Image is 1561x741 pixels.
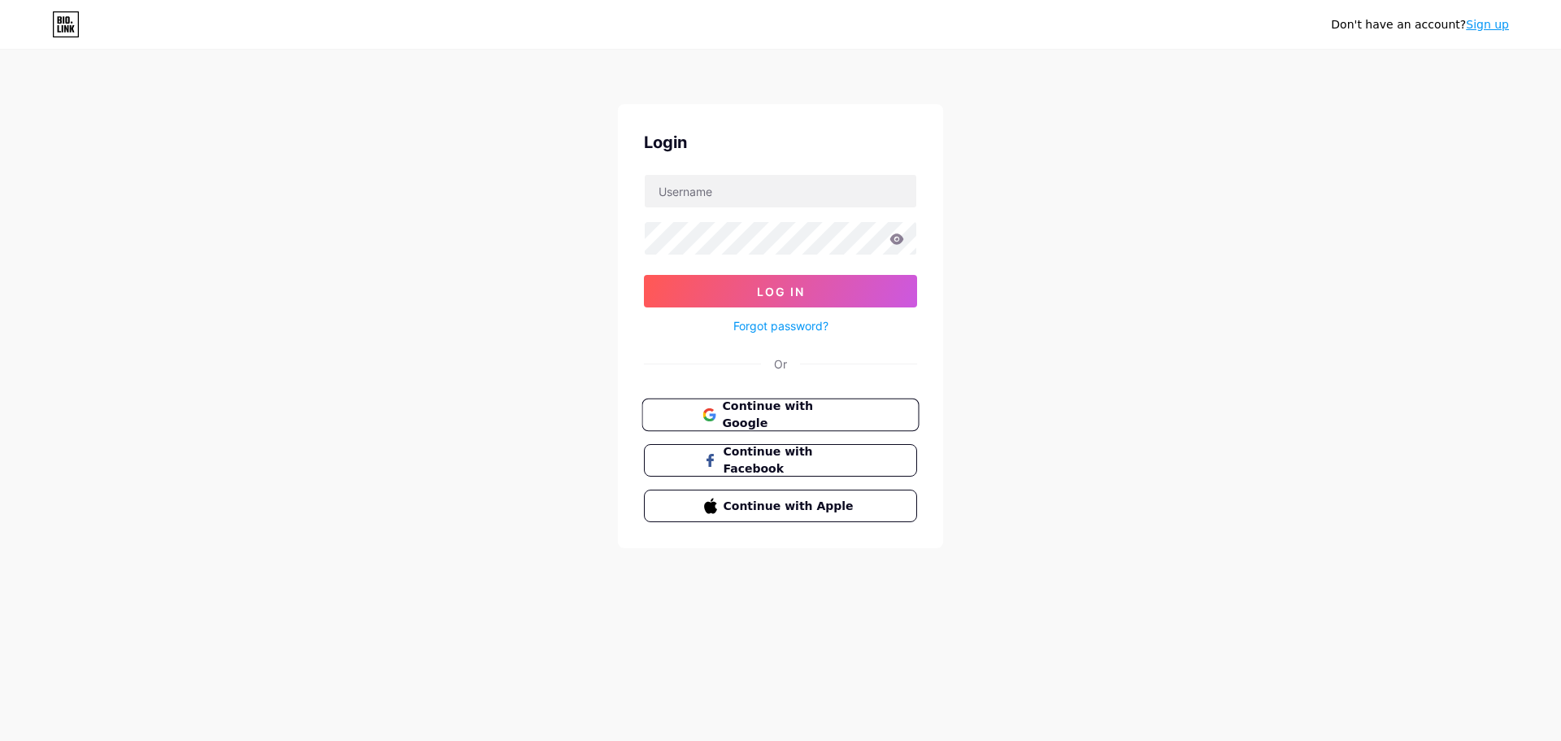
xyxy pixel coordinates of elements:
a: Forgot password? [733,317,828,334]
span: Continue with Facebook [724,443,858,477]
div: Or [774,355,787,373]
span: Continue with Apple [724,498,858,515]
a: Continue with Google [644,399,917,431]
button: Continue with Apple [644,490,917,522]
div: Login [644,130,917,155]
span: Log In [757,285,805,299]
button: Continue with Google [641,399,919,432]
button: Log In [644,275,917,307]
span: Continue with Google [722,398,858,433]
button: Continue with Facebook [644,444,917,477]
input: Username [645,175,916,207]
div: Don't have an account? [1331,16,1509,33]
a: Sign up [1466,18,1509,31]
